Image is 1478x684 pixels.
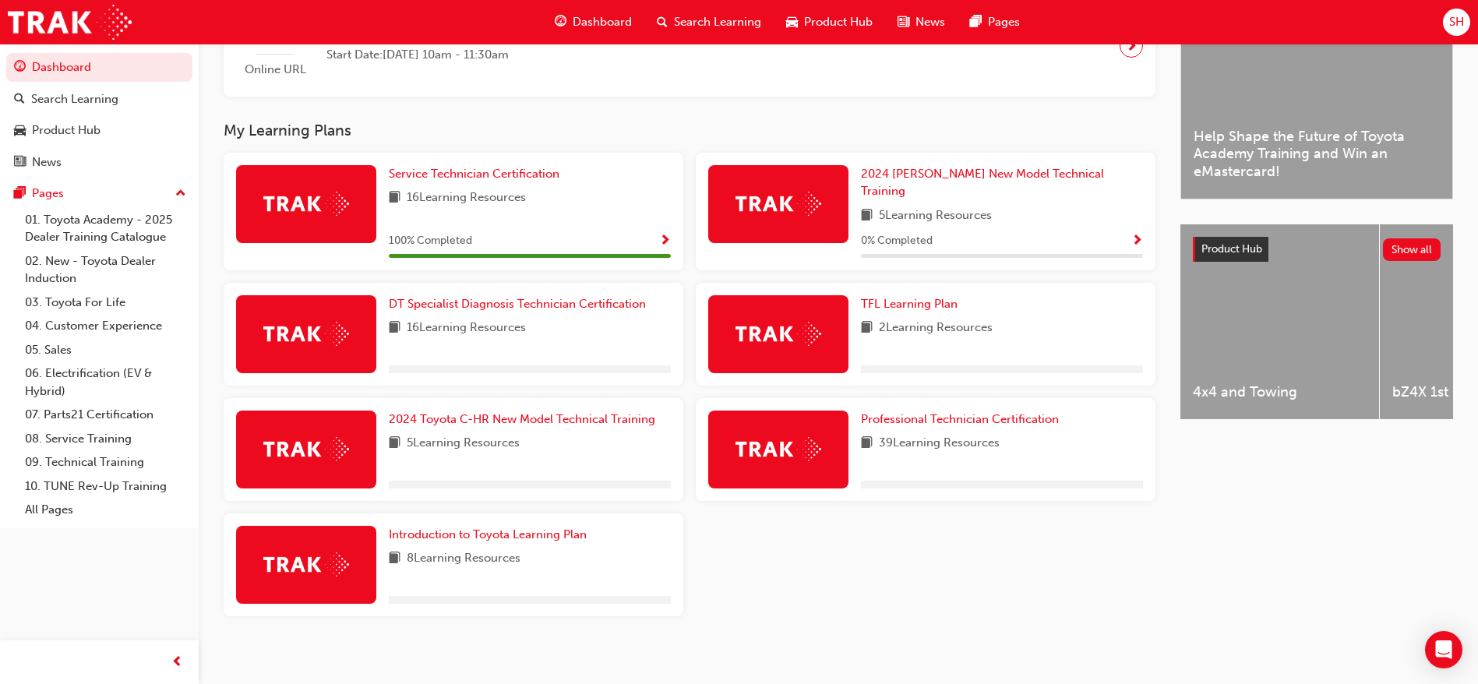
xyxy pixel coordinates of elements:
[573,13,632,31] span: Dashboard
[8,5,132,40] img: Trak
[659,234,671,249] span: Show Progress
[32,153,62,171] div: News
[657,12,668,32] span: search-icon
[1193,383,1367,401] span: 4x4 and Towing
[6,179,192,208] button: Pages
[14,156,26,170] span: news-icon
[879,319,993,338] span: 2 Learning Resources
[6,50,192,179] button: DashboardSearch LearningProduct HubNews
[735,437,821,461] img: Trak
[389,167,559,181] span: Service Technician Certification
[804,13,873,31] span: Product Hub
[19,498,192,522] a: All Pages
[19,427,192,451] a: 08. Service Training
[389,189,400,208] span: book-icon
[6,148,192,177] a: News
[1131,231,1143,251] button: Show Progress
[885,6,958,38] a: news-iconNews
[879,434,1000,453] span: 39 Learning Resources
[32,185,64,203] div: Pages
[1443,9,1470,36] button: SH
[224,122,1155,139] h3: My Learning Plans
[861,232,933,250] span: 0 % Completed
[389,434,400,453] span: book-icon
[1425,631,1462,668] div: Open Intercom Messenger
[970,12,982,32] span: pages-icon
[263,192,349,216] img: Trak
[861,434,873,453] span: book-icon
[6,53,192,82] a: Dashboard
[19,314,192,338] a: 04. Customer Experience
[389,527,587,541] span: Introduction to Toyota Learning Plan
[14,124,26,138] span: car-icon
[407,189,526,208] span: 16 Learning Resources
[6,116,192,145] a: Product Hub
[674,13,761,31] span: Search Learning
[389,295,652,313] a: DT Specialist Diagnosis Technician Certification
[389,549,400,569] span: book-icon
[14,187,26,201] span: pages-icon
[1194,128,1440,181] span: Help Shape the Future of Toyota Academy Training and Win an eMastercard!
[263,322,349,346] img: Trak
[861,167,1104,199] span: 2024 [PERSON_NAME] New Model Technical Training
[19,249,192,291] a: 02. New - Toyota Dealer Induction
[735,322,821,346] img: Trak
[19,450,192,474] a: 09. Technical Training
[263,552,349,576] img: Trak
[19,474,192,499] a: 10. TUNE Rev-Up Training
[6,85,192,114] a: Search Learning
[31,90,118,108] div: Search Learning
[236,61,314,79] span: Online URL
[175,184,186,204] span: up-icon
[542,6,644,38] a: guage-iconDashboard
[1193,237,1441,262] a: Product HubShow all
[786,12,798,32] span: car-icon
[555,12,566,32] span: guage-icon
[644,6,774,38] a: search-iconSearch Learning
[389,411,661,428] a: 2024 Toyota C-HR New Model Technical Training
[774,6,885,38] a: car-iconProduct Hub
[659,231,671,251] button: Show Progress
[958,6,1032,38] a: pages-iconPages
[861,165,1143,200] a: 2024 [PERSON_NAME] New Model Technical Training
[735,192,821,216] img: Trak
[1201,242,1262,256] span: Product Hub
[263,437,349,461] img: Trak
[407,549,520,569] span: 8 Learning Resources
[19,338,192,362] a: 05. Sales
[879,206,992,226] span: 5 Learning Resources
[389,319,400,338] span: book-icon
[1449,13,1464,31] span: SH
[1383,238,1441,261] button: Show all
[898,12,909,32] span: news-icon
[861,412,1059,426] span: Professional Technician Certification
[915,13,945,31] span: News
[236,8,1143,85] a: Online URLToyota For Life In Action - Virtual ClassroomStart Date:[DATE] 10am - 11:30am
[19,403,192,427] a: 07. Parts21 Certification
[389,526,593,544] a: Introduction to Toyota Learning Plan
[389,297,646,311] span: DT Specialist Diagnosis Technician Certification
[14,93,25,107] span: search-icon
[1180,224,1379,419] a: 4x4 and Towing
[19,208,192,249] a: 01. Toyota Academy - 2025 Dealer Training Catalogue
[171,653,183,672] span: prev-icon
[861,319,873,338] span: book-icon
[32,122,101,139] div: Product Hub
[19,361,192,403] a: 06. Electrification (EV & Hybrid)
[389,165,566,183] a: Service Technician Certification
[1126,35,1138,57] span: next-icon
[19,291,192,315] a: 03. Toyota For Life
[407,434,520,453] span: 5 Learning Resources
[861,297,958,311] span: TFL Learning Plan
[389,232,472,250] span: 100 % Completed
[407,319,526,338] span: 16 Learning Resources
[988,13,1020,31] span: Pages
[1131,234,1143,249] span: Show Progress
[861,206,873,226] span: book-icon
[14,61,26,75] span: guage-icon
[389,412,655,426] span: 2024 Toyota C-HR New Model Technical Training
[861,295,964,313] a: TFL Learning Plan
[861,411,1065,428] a: Professional Technician Certification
